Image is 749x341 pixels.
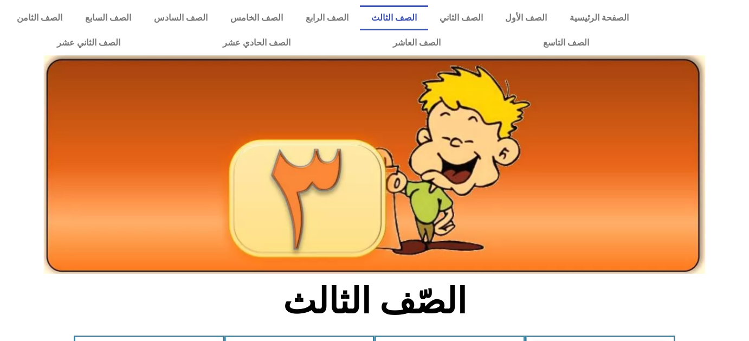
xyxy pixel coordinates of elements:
[5,5,74,30] a: الصف الثامن
[558,5,640,30] a: الصفحة الرئيسية
[5,30,171,55] a: الصف الثاني عشر
[492,30,640,55] a: الصف التاسع
[74,5,143,30] a: الصف السابع
[494,5,558,30] a: الصف الأول
[196,280,554,323] h2: الصّف الثالث
[294,5,360,30] a: الصف الرابع
[143,5,219,30] a: الصف السادس
[428,5,494,30] a: الصف الثاني
[360,5,428,30] a: الصف الثالث
[171,30,341,55] a: الصف الحادي عشر
[341,30,492,55] a: الصف العاشر
[219,5,294,30] a: الصف الخامس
